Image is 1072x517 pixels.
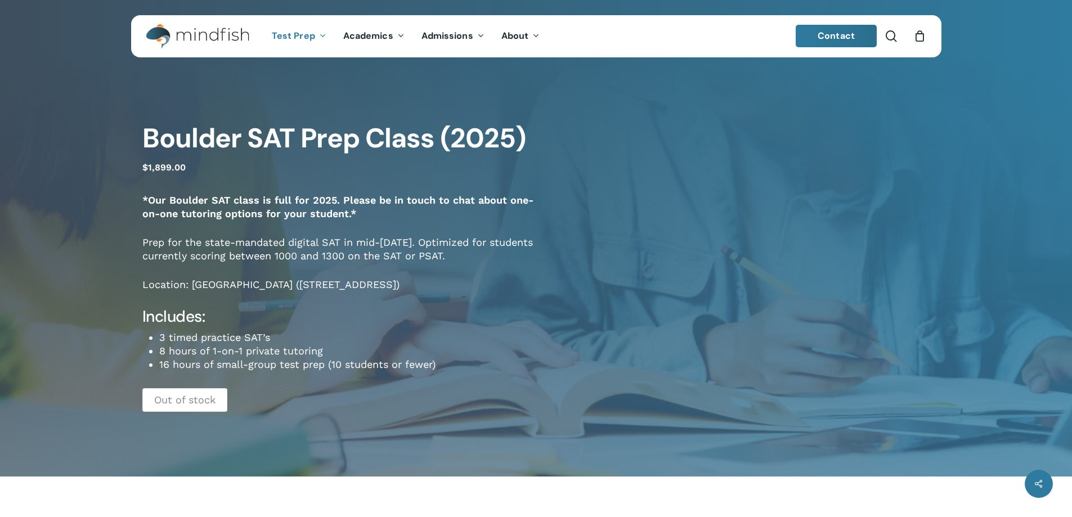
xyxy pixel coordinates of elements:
p: Location: [GEOGRAPHIC_DATA] ([STREET_ADDRESS]) [142,278,536,307]
p: Prep for the state-mandated digital SAT in mid-[DATE]. Optimized for students currently scoring b... [142,236,536,278]
a: Test Prep [263,32,335,41]
span: About [501,30,529,42]
li: 16 hours of small-group test prep (10 students or fewer) [159,358,536,371]
bdi: 1,899.00 [142,162,186,173]
header: Main Menu [131,15,941,57]
h1: Boulder SAT Prep Class (2025) [142,122,536,155]
a: Admissions [413,32,493,41]
strong: *Our Boulder SAT class is full for 2025. Please be in touch to chat about one-on-one tutoring opt... [142,194,533,219]
span: Contact [818,30,855,42]
li: 3 timed practice SAT’s [159,331,536,344]
a: Academics [335,32,413,41]
span: Admissions [421,30,473,42]
li: 8 hours of 1-on-1 private tutoring [159,344,536,358]
h4: Includes: [142,307,536,327]
span: Academics [343,30,393,42]
a: About [493,32,549,41]
span: Test Prep [272,30,315,42]
p: Out of stock [142,388,227,412]
a: Contact [796,25,877,47]
span: $ [142,162,148,173]
nav: Main Menu [263,15,548,57]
